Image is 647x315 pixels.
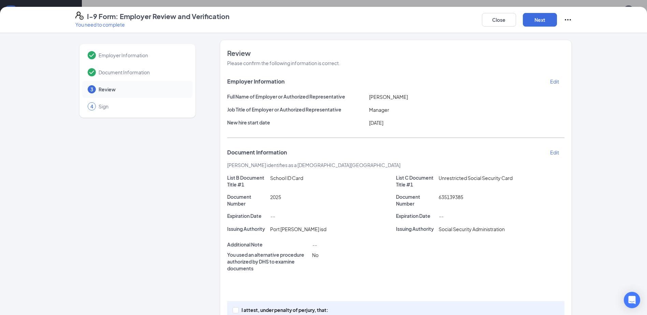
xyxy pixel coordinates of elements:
svg: Ellipses [564,16,572,24]
p: List C Document Title #1 [396,174,436,188]
p: Full Name of Employer or Authorized Representative [227,93,366,100]
button: Next [523,13,557,27]
p: Document Number [396,193,436,207]
span: Please confirm the following information is correct. [227,60,340,66]
span: Social Security Administration [439,226,505,232]
span: Employer Information [227,78,284,85]
p: Expiration Date [396,212,436,219]
span: Manager [369,107,389,113]
p: Issuing Authority [227,225,267,232]
span: Review [99,86,186,93]
p: You used an alternative procedure authorized by DHS to examine documents [227,251,309,272]
span: Review [227,48,564,58]
span: Document Information [99,69,186,76]
p: Job Title of Employer or Authorized Representative [227,106,366,113]
p: List B Document Title #1 [227,174,267,188]
span: 635139385 [439,194,463,200]
div: Open Intercom Messenger [624,292,640,308]
button: Close [482,13,516,27]
span: [PERSON_NAME] [369,94,408,100]
p: Edit [550,149,559,156]
span: [DATE] [369,120,383,126]
p: Edit [550,78,559,85]
span: -- [439,213,443,219]
span: -- [312,242,317,248]
p: I attest, under penalty of perjury, that: [241,306,454,313]
h4: I-9 Form: Employer Review and Verification [87,12,230,21]
span: 4 [90,103,93,110]
p: Issuing Authority [396,225,436,232]
span: 3 [90,86,93,93]
span: Port [PERSON_NAME] isd [270,226,326,232]
span: Document Information [227,149,287,156]
span: Sign [99,103,186,110]
p: Expiration Date [227,212,267,219]
span: -- [270,213,275,219]
p: You need to complete [75,21,230,28]
svg: Checkmark [88,51,96,59]
span: Unrestricted Social Security Card [439,175,513,181]
span: 2025 [270,194,281,200]
svg: Checkmark [88,68,96,76]
p: Additional Note [227,241,309,248]
svg: FormI9EVerifyIcon [75,12,84,20]
p: Document Number [227,193,267,207]
span: No [312,252,319,258]
p: New hire start date [227,119,366,126]
span: School ID Card [270,175,303,181]
span: Employer Information [99,52,186,59]
span: [PERSON_NAME] identifies as a [DEMOGRAPHIC_DATA][GEOGRAPHIC_DATA] [227,162,400,168]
